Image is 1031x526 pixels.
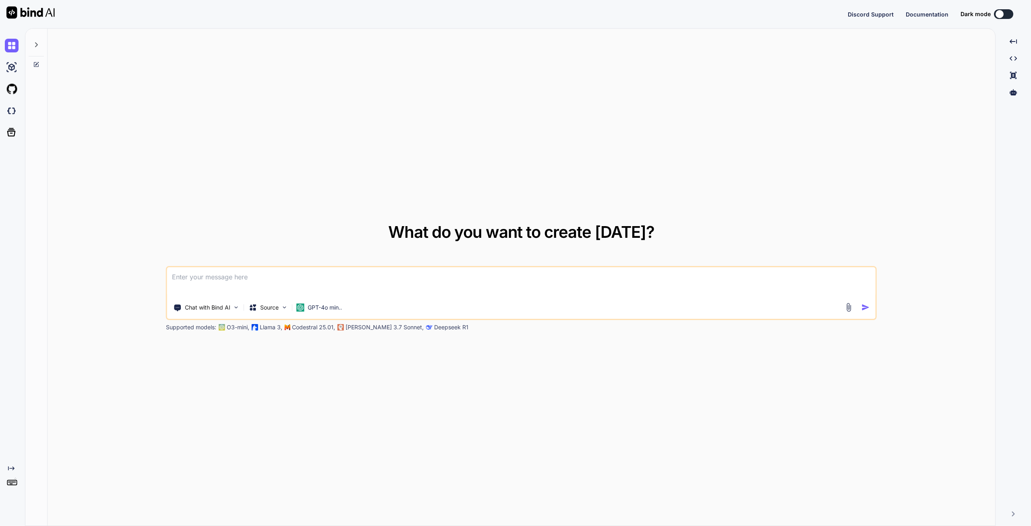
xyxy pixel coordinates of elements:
span: Discord Support [848,11,894,18]
img: Pick Tools [233,304,240,311]
button: Discord Support [848,10,894,19]
img: GPT-4 [219,324,225,331]
img: ai-studio [5,60,19,74]
img: GPT-4o mini [296,304,304,312]
p: GPT-4o min.. [308,304,342,312]
p: Source [260,304,279,312]
p: O3-mini, [227,323,249,331]
img: icon [861,303,870,312]
img: githubLight [5,82,19,96]
p: Deepseek R1 [434,323,468,331]
img: chat [5,39,19,52]
p: [PERSON_NAME] 3.7 Sonnet, [346,323,424,331]
p: Chat with Bind AI [185,304,230,312]
span: Dark mode [961,10,991,18]
img: claude [337,324,344,331]
img: Pick Models [281,304,288,311]
img: Mistral-AI [285,324,290,330]
button: Documentation [906,10,948,19]
img: Bind AI [6,6,55,19]
span: What do you want to create [DATE]? [388,222,654,242]
p: Codestral 25.01, [292,323,335,331]
span: Documentation [906,11,948,18]
img: attachment [844,303,853,312]
p: Llama 3, [260,323,282,331]
img: claude [426,324,433,331]
img: darkCloudIdeIcon [5,104,19,118]
img: Llama2 [252,324,258,331]
p: Supported models: [166,323,216,331]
